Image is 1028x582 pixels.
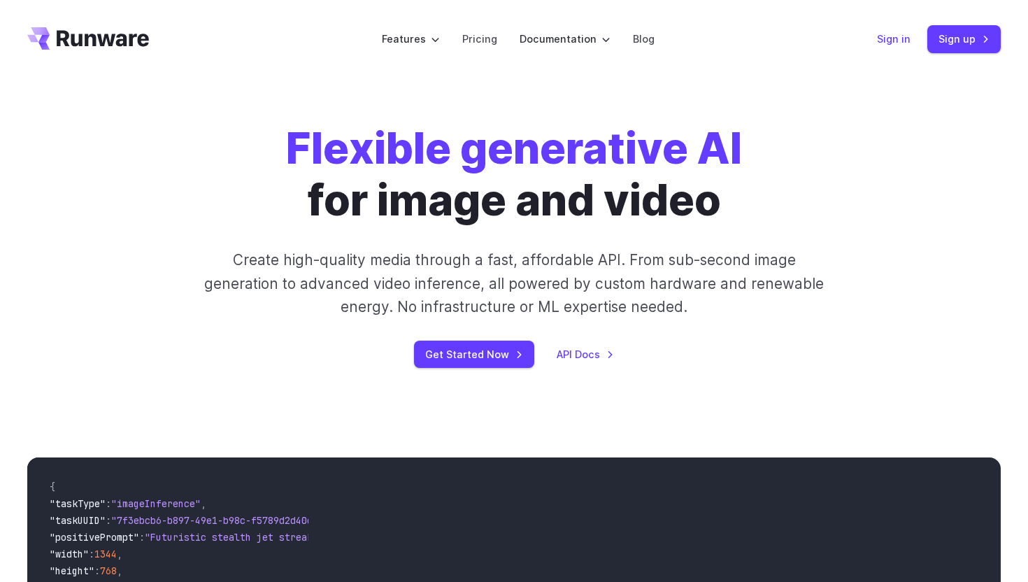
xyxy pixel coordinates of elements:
[139,531,145,544] span: :
[557,346,614,362] a: API Docs
[203,248,826,318] p: Create high-quality media through a fast, affordable API. From sub-second image generation to adv...
[117,565,122,577] span: ,
[117,548,122,560] span: ,
[414,341,534,368] a: Get Started Now
[520,31,611,47] label: Documentation
[927,25,1001,52] a: Sign up
[50,548,89,560] span: "width"
[286,123,742,226] h1: for image and video
[633,31,655,47] a: Blog
[286,122,742,174] strong: Flexible generative AI
[100,565,117,577] span: 768
[27,27,149,50] a: Go to /
[50,481,55,493] span: {
[111,514,324,527] span: "7f3ebcb6-b897-49e1-b98c-f5789d2d40d7"
[94,565,100,577] span: :
[106,497,111,510] span: :
[201,497,206,510] span: ,
[382,31,440,47] label: Features
[106,514,111,527] span: :
[877,31,911,47] a: Sign in
[50,497,106,510] span: "taskType"
[89,548,94,560] span: :
[50,531,139,544] span: "positivePrompt"
[50,565,94,577] span: "height"
[94,548,117,560] span: 1344
[462,31,497,47] a: Pricing
[111,497,201,510] span: "imageInference"
[145,531,654,544] span: "Futuristic stealth jet streaking through a neon-lit cityscape with glowing purple exhaust"
[50,514,106,527] span: "taskUUID"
